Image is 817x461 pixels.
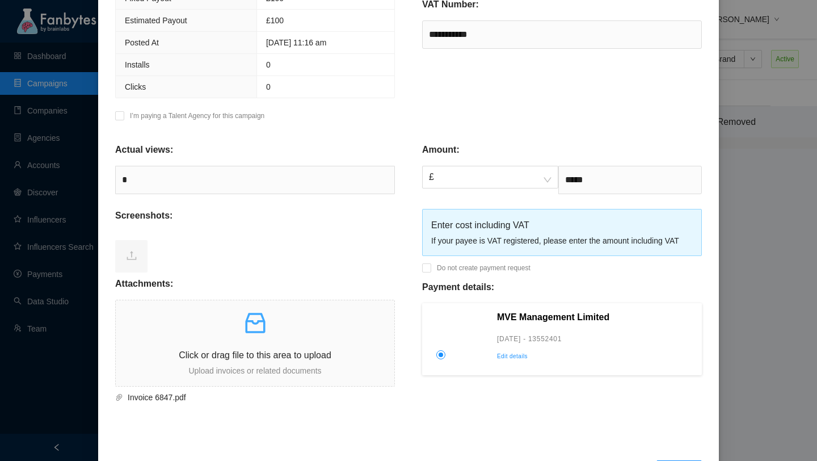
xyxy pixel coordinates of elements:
[431,234,693,247] div: If your payee is VAT registered, please enter the amount including VAT
[130,110,264,121] p: I’m paying a Talent Agency for this campaign
[497,311,694,324] p: MVE Management Limited
[125,82,146,91] span: Clicks
[123,391,381,404] span: Invoice 6847.pdf
[422,143,460,157] p: Amount:
[437,262,530,274] p: Do not create payment request
[115,393,123,401] span: paper-clip
[125,60,150,69] span: Installs
[266,60,271,69] span: 0
[116,348,394,362] p: Click or drag file to this area to upload
[115,277,173,291] p: Attachments:
[429,166,551,188] span: £
[431,218,693,232] div: Enter cost including VAT
[266,38,326,47] span: [DATE] 11:16 am
[497,351,694,362] p: Edit details
[125,38,159,47] span: Posted At
[242,309,269,337] span: inbox
[422,280,494,294] p: Payment details:
[116,300,394,386] span: inboxClick or drag file to this area to uploadUpload invoices or related documents
[115,209,172,223] p: Screenshots:
[126,250,137,261] span: upload
[497,333,694,345] p: [DATE] - 13552401
[116,364,394,377] p: Upload invoices or related documents
[266,16,284,25] span: £100
[125,16,187,25] span: Estimated Payout
[115,143,173,157] p: Actual views:
[266,82,271,91] span: 0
